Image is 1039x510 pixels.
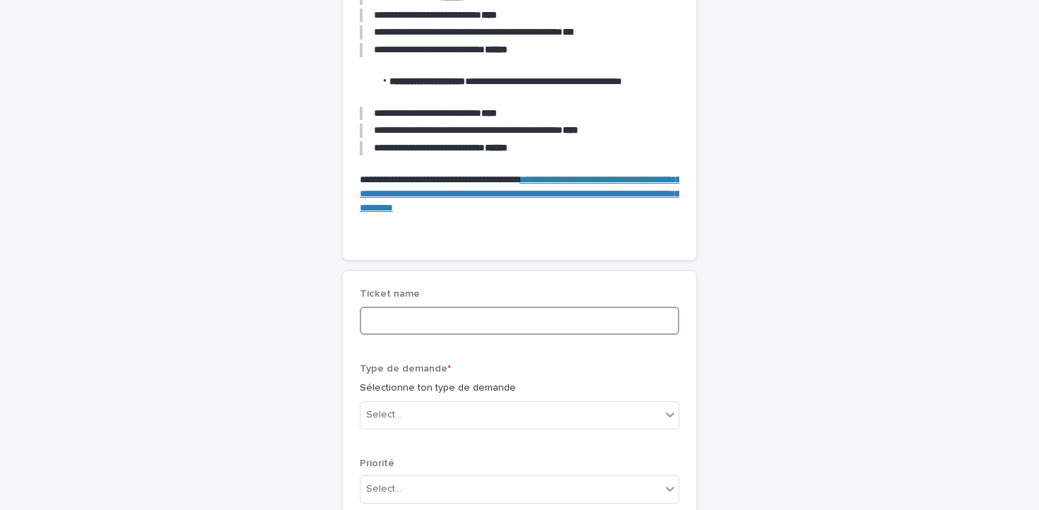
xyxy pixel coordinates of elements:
span: Ticket name [360,289,420,299]
span: Type de demande [360,364,451,374]
div: Select... [366,408,401,422]
span: Priorité [360,458,394,468]
div: Select... [366,482,401,497]
p: Sélectionne ton type de demande [360,381,679,396]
